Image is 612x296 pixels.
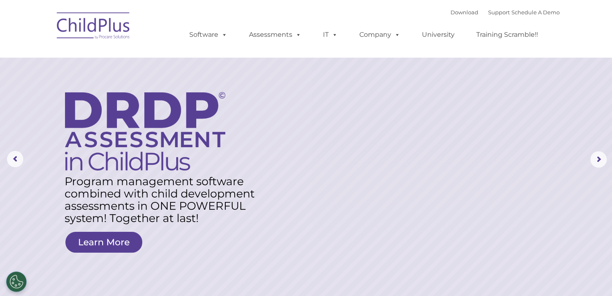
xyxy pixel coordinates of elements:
[65,175,260,224] rs-layer: Program management software combined with child development assessments in ONE POWERFUL system! T...
[414,27,463,43] a: University
[511,9,560,16] a: Schedule A Demo
[451,9,560,16] font: |
[488,9,510,16] a: Support
[351,27,408,43] a: Company
[65,92,225,170] img: DRDP Assessment in ChildPlus
[181,27,235,43] a: Software
[468,27,546,43] a: Training Scramble!!
[114,54,139,60] span: Last name
[53,7,135,47] img: ChildPlus by Procare Solutions
[114,87,148,94] span: Phone number
[451,9,478,16] a: Download
[241,27,309,43] a: Assessments
[65,232,142,253] a: Learn More
[6,271,27,292] button: Cookies Settings
[315,27,346,43] a: IT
